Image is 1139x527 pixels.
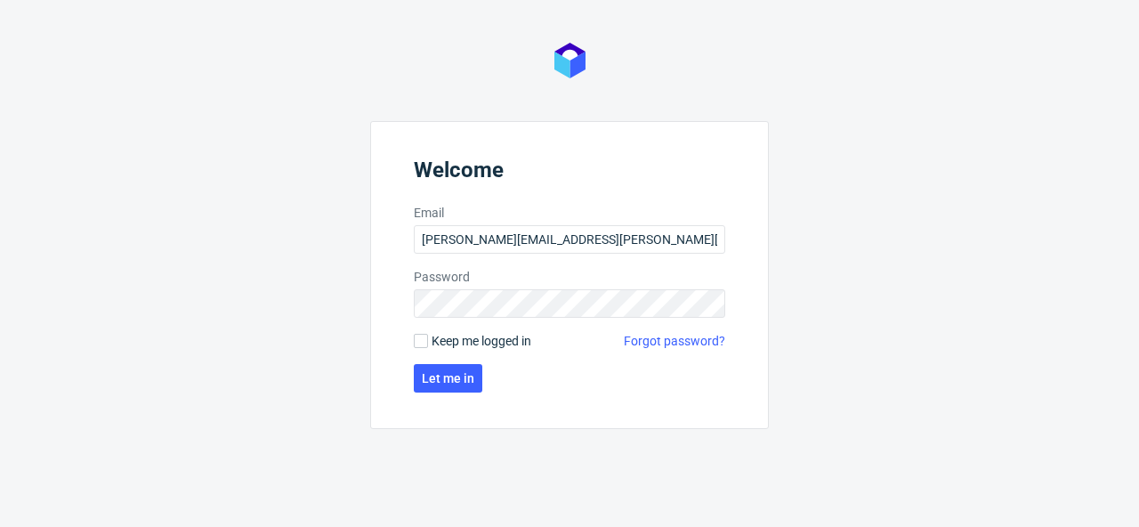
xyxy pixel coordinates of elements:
[422,372,474,385] span: Let me in
[414,204,725,222] label: Email
[414,268,725,286] label: Password
[414,158,725,190] header: Welcome
[432,332,531,350] span: Keep me logged in
[624,332,725,350] a: Forgot password?
[414,364,482,393] button: Let me in
[414,225,725,254] input: you@youremail.com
